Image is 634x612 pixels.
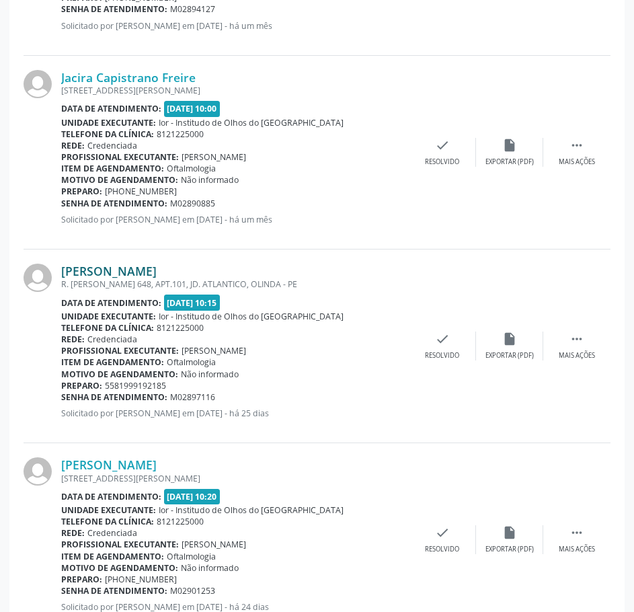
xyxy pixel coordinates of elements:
b: Rede: [61,334,85,345]
span: M02901253 [170,585,215,597]
span: Oftalmologia [167,356,216,368]
span: 8121225000 [157,516,204,527]
b: Profissional executante: [61,345,179,356]
span: Oftalmologia [167,163,216,174]
span: [PHONE_NUMBER] [105,574,177,585]
b: Profissional executante: [61,151,179,163]
b: Item de agendamento: [61,163,164,174]
i: check [435,332,450,346]
div: Mais ações [559,545,595,554]
img: img [24,264,52,292]
span: [DATE] 10:00 [164,101,221,116]
span: M02894127 [170,3,215,15]
span: Ior - Institudo de Olhos do [GEOGRAPHIC_DATA] [159,504,344,516]
div: Exportar (PDF) [485,157,534,167]
span: 8121225000 [157,128,204,140]
p: Solicitado por [PERSON_NAME] em [DATE] - há um mês [61,20,409,32]
b: Preparo: [61,574,102,585]
div: Resolvido [425,351,459,360]
div: Resolvido [425,545,459,554]
b: Motivo de agendamento: [61,174,178,186]
i: insert_drive_file [502,332,517,346]
i:  [569,525,584,540]
span: M02890885 [170,198,215,209]
div: Exportar (PDF) [485,351,534,360]
span: Oftalmologia [167,551,216,562]
b: Telefone da clínica: [61,322,154,334]
span: [PERSON_NAME] [182,345,246,356]
span: Ior - Institudo de Olhos do [GEOGRAPHIC_DATA] [159,311,344,322]
b: Item de agendamento: [61,356,164,368]
div: [STREET_ADDRESS][PERSON_NAME] [61,473,409,484]
span: M02897116 [170,391,215,403]
span: [PHONE_NUMBER] [105,186,177,197]
a: Jacira Capistrano Freire [61,70,196,85]
div: R. [PERSON_NAME] 648, APT.101, JD. ATLANTICO, OLINDA - PE [61,278,409,290]
p: Solicitado por [PERSON_NAME] em [DATE] - há um mês [61,214,409,225]
b: Senha de atendimento: [61,391,167,403]
b: Senha de atendimento: [61,3,167,15]
span: Credenciada [87,140,137,151]
b: Data de atendimento: [61,297,161,309]
b: Rede: [61,140,85,151]
div: [STREET_ADDRESS][PERSON_NAME] [61,85,409,96]
b: Motivo de agendamento: [61,562,178,574]
img: img [24,70,52,98]
div: Mais ações [559,157,595,167]
i: insert_drive_file [502,525,517,540]
b: Preparo: [61,380,102,391]
div: Mais ações [559,351,595,360]
div: Exportar (PDF) [485,545,534,554]
div: Resolvido [425,157,459,167]
span: [DATE] 10:20 [164,489,221,504]
span: Não informado [181,369,239,380]
b: Data de atendimento: [61,103,161,114]
b: Data de atendimento: [61,491,161,502]
span: 5581999192185 [105,380,166,391]
p: Solicitado por [PERSON_NAME] em [DATE] - há 25 dias [61,408,409,419]
img: img [24,457,52,486]
b: Preparo: [61,186,102,197]
span: Credenciada [87,334,137,345]
b: Senha de atendimento: [61,198,167,209]
span: Não informado [181,174,239,186]
i:  [569,138,584,153]
b: Unidade executante: [61,311,156,322]
span: [PERSON_NAME] [182,539,246,550]
span: 8121225000 [157,322,204,334]
b: Unidade executante: [61,504,156,516]
span: [PERSON_NAME] [182,151,246,163]
i:  [569,332,584,346]
b: Telefone da clínica: [61,128,154,140]
a: [PERSON_NAME] [61,457,157,472]
b: Unidade executante: [61,117,156,128]
span: Ior - Institudo de Olhos do [GEOGRAPHIC_DATA] [159,117,344,128]
span: Credenciada [87,527,137,539]
span: [DATE] 10:15 [164,295,221,310]
b: Motivo de agendamento: [61,369,178,380]
b: Telefone da clínica: [61,516,154,527]
b: Senha de atendimento: [61,585,167,597]
i: check [435,138,450,153]
b: Rede: [61,527,85,539]
span: Não informado [181,562,239,574]
b: Profissional executante: [61,539,179,550]
b: Item de agendamento: [61,551,164,562]
a: [PERSON_NAME] [61,264,157,278]
i: check [435,525,450,540]
i: insert_drive_file [502,138,517,153]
